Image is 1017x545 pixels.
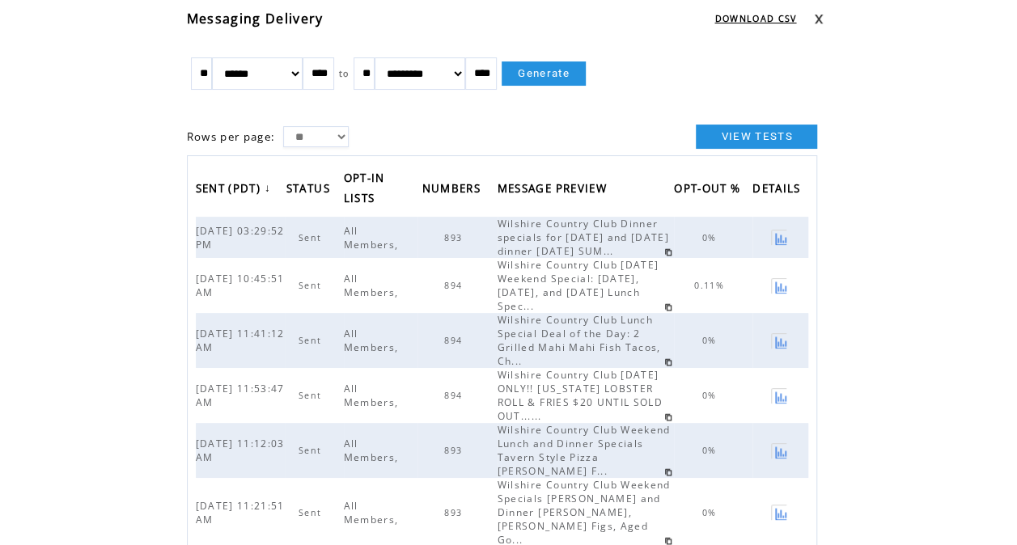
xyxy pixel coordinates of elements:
[444,507,466,518] span: 893
[339,68,350,79] span: to
[498,176,615,203] a: MESSAGE PREVIEW
[286,177,334,204] span: STATUS
[196,224,285,251] span: [DATE] 03:29:52 PM
[187,129,276,144] span: Rows per page:
[344,499,403,526] span: All Members,
[498,258,659,313] span: Wilshire Country Club [DATE] Weekend Special: [DATE], [DATE], and [DATE] Lunch Spec...
[344,272,403,299] span: All Members,
[299,232,325,243] span: Sent
[344,224,403,251] span: All Members,
[344,167,385,213] span: OPT-IN LISTS
[694,280,728,291] span: 0.11%
[444,335,466,346] span: 894
[674,177,744,204] span: OPT-OUT %
[444,280,466,291] span: 894
[344,327,403,354] span: All Members,
[196,176,275,203] a: SENT (PDT)↓
[444,232,466,243] span: 893
[196,327,285,354] span: [DATE] 11:41:12 AM
[299,335,325,346] span: Sent
[187,10,324,27] span: Messaging Delivery
[752,177,804,204] span: DETAILS
[196,499,285,526] span: [DATE] 11:21:51 AM
[196,382,285,409] span: [DATE] 11:53:47 AM
[702,507,721,518] span: 0%
[286,176,338,203] a: STATUS
[498,423,671,478] span: Wilshire Country Club Weekend Lunch and Dinner Specials Tavern Style Pizza [PERSON_NAME] F...
[299,390,325,401] span: Sent
[702,232,721,243] span: 0%
[299,507,325,518] span: Sent
[714,13,796,24] a: DOWNLOAD CSV
[502,61,586,86] a: Generate
[196,437,285,464] span: [DATE] 11:12:03 AM
[674,176,748,203] a: OPT-OUT %
[498,217,669,258] span: Wilshire Country Club Dinner specials for [DATE] and [DATE] dinner [DATE] SUM...
[702,335,721,346] span: 0%
[498,177,611,204] span: MESSAGE PREVIEW
[299,445,325,456] span: Sent
[444,445,466,456] span: 893
[344,382,403,409] span: All Members,
[196,177,265,204] span: SENT (PDT)
[299,280,325,291] span: Sent
[702,390,721,401] span: 0%
[702,445,721,456] span: 0%
[422,177,484,204] span: NUMBERS
[196,272,285,299] span: [DATE] 10:45:51 AM
[444,390,466,401] span: 894
[344,437,403,464] span: All Members,
[422,176,488,203] a: NUMBERS
[696,125,817,149] a: VIEW TESTS
[498,368,663,423] span: Wilshire Country Club [DATE] ONLY!! [US_STATE] LOBSTER ROLL & FRIES $20 UNTIL SOLD OUT......
[498,313,661,368] span: Wilshire Country Club Lunch Special Deal of the Day: 2 Grilled Mahi Mahi Fish Tacos, Ch...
